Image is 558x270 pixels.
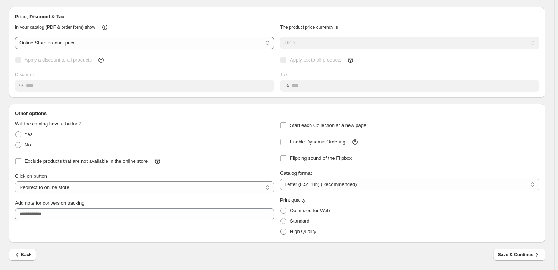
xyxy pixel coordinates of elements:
[25,142,31,148] span: No
[290,229,316,234] span: High Quality
[290,208,330,213] span: Optimized for Web
[25,158,148,164] span: Exclude products that are not available in the online store
[290,155,352,161] span: Flipping sound of the Flipbox
[15,110,539,117] h2: Other options
[290,57,341,63] span: Apply tax to all products
[285,83,289,89] span: %
[15,173,47,179] span: Click on button
[15,13,539,21] h2: Price, Discount & Tax
[15,200,84,206] span: Add note for conversion tracking
[15,121,81,127] span: Will the catalog have a button?
[290,218,310,224] span: Standard
[9,249,36,261] button: Back
[280,25,338,30] span: The product price currency is
[290,122,366,128] span: Start each Collection at a new page
[280,170,312,176] span: Catalog format
[15,72,34,77] span: Discount
[280,72,288,77] span: Tax
[280,197,305,203] span: Print quality
[493,249,545,261] button: Save & Continue
[19,83,24,89] span: %
[290,139,345,145] span: Enable Dynamic Ordering
[25,57,92,63] span: Apply a discount to all products
[15,25,95,30] span: In your catalog (PDF & order form) show
[498,251,541,258] span: Save & Continue
[25,131,32,137] span: Yes
[13,251,32,258] span: Back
